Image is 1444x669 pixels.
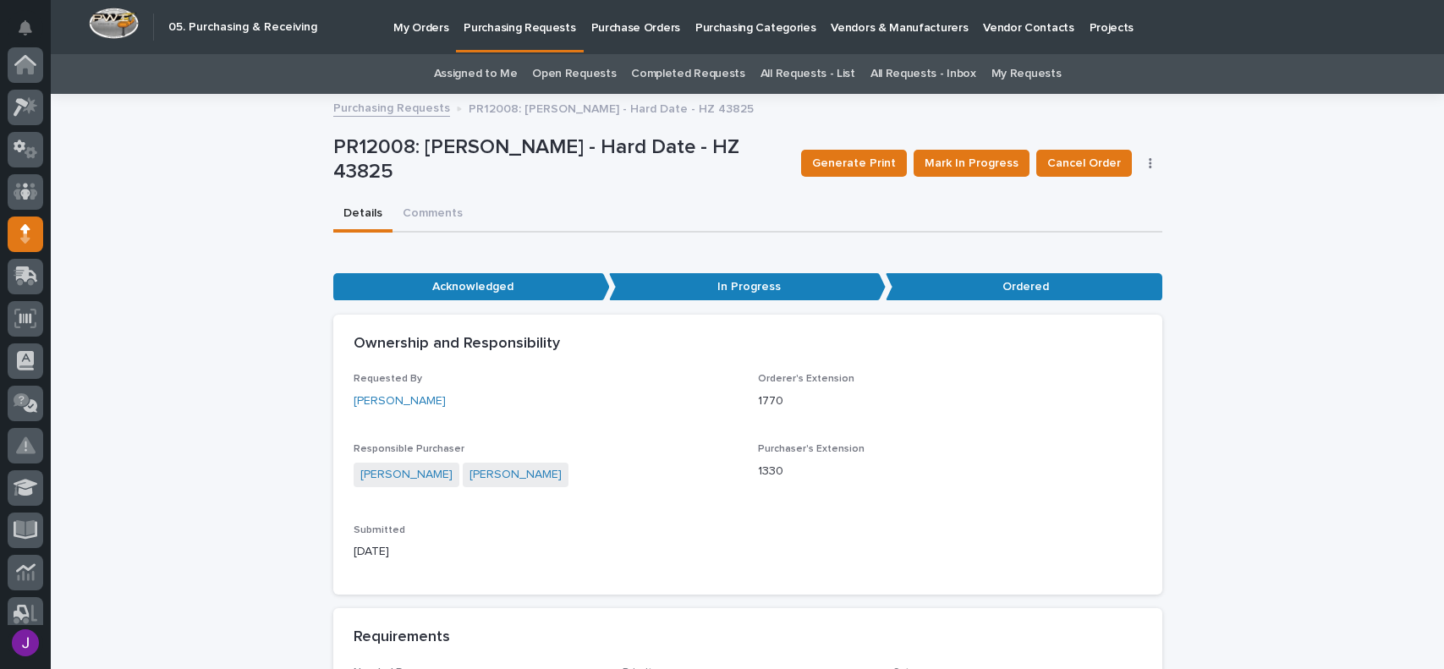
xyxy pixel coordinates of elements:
h2: Ownership and Responsibility [354,335,560,354]
a: Assigned to Me [434,54,518,94]
button: Generate Print [801,150,907,177]
button: Details [333,197,393,233]
button: users-avatar [8,625,43,661]
p: [DATE] [354,543,738,561]
span: Purchaser's Extension [758,444,865,454]
button: Comments [393,197,473,233]
span: Submitted [354,525,405,535]
a: All Requests - List [760,54,855,94]
span: Requested By [354,374,422,384]
p: 1770 [758,392,1142,410]
a: Open Requests [532,54,616,94]
p: Acknowledged [333,273,610,301]
p: In Progress [609,273,886,301]
button: Notifications [8,10,43,46]
span: Mark In Progress [925,153,1018,173]
a: Purchasing Requests [333,97,450,117]
a: [PERSON_NAME] [469,466,562,484]
a: [PERSON_NAME] [360,466,453,484]
span: Orderer's Extension [758,374,854,384]
button: Cancel Order [1036,150,1132,177]
p: PR12008: [PERSON_NAME] - Hard Date - HZ 43825 [333,135,788,184]
a: All Requests - Inbox [870,54,976,94]
span: Cancel Order [1047,153,1121,173]
div: Notifications [21,20,43,47]
p: 1330 [758,463,1142,480]
span: Responsible Purchaser [354,444,464,454]
p: PR12008: [PERSON_NAME] - Hard Date - HZ 43825 [469,98,754,117]
h2: Requirements [354,628,450,647]
h2: 05. Purchasing & Receiving [168,20,317,35]
img: Workspace Logo [89,8,139,39]
span: Generate Print [812,153,896,173]
a: My Requests [991,54,1062,94]
p: Ordered [886,273,1162,301]
button: Mark In Progress [914,150,1029,177]
a: [PERSON_NAME] [354,392,446,410]
a: Completed Requests [631,54,744,94]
